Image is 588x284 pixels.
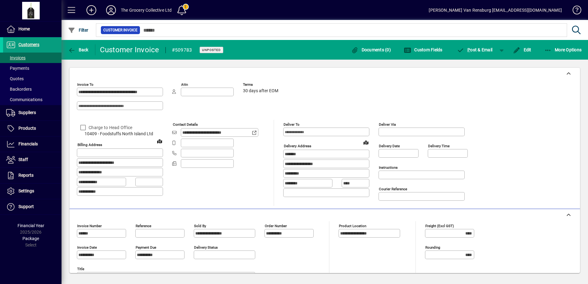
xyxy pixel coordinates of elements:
[18,204,34,209] span: Support
[379,144,400,148] mat-label: Delivery date
[3,53,62,63] a: Invoices
[568,1,580,21] a: Knowledge Base
[3,84,62,94] a: Backorders
[6,97,42,102] span: Communications
[22,236,39,241] span: Package
[77,82,93,87] mat-label: Invoice To
[18,188,34,193] span: Settings
[18,157,28,162] span: Staff
[194,245,218,250] mat-label: Delivery status
[136,224,151,228] mat-label: Reference
[454,44,496,55] button: Post & Email
[6,55,26,60] span: Invoices
[62,44,95,55] app-page-header-button: Back
[3,168,62,183] a: Reports
[18,26,30,31] span: Home
[103,27,137,33] span: Customer Invoice
[511,44,533,55] button: Edit
[428,144,450,148] mat-label: Delivery time
[3,105,62,120] a: Suppliers
[457,47,493,52] span: ost & Email
[543,44,583,55] button: More Options
[18,126,36,131] span: Products
[77,267,84,271] mat-label: Title
[243,89,278,93] span: 30 days after EOM
[136,245,156,250] mat-label: Payment due
[429,5,562,15] div: [PERSON_NAME] Van Rensburg [EMAIL_ADDRESS][DOMAIN_NAME]
[379,187,407,191] mat-label: Courier Reference
[18,110,36,115] span: Suppliers
[172,45,192,55] div: #509783
[6,76,24,81] span: Quotes
[68,28,89,33] span: Filter
[68,47,89,52] span: Back
[66,25,90,36] button: Filter
[18,141,38,146] span: Financials
[243,83,280,87] span: Terms
[3,22,62,37] a: Home
[6,66,29,71] span: Payments
[101,5,121,16] button: Profile
[425,224,454,228] mat-label: Freight (excl GST)
[18,173,34,178] span: Reports
[77,224,102,228] mat-label: Invoice number
[513,47,531,52] span: Edit
[3,199,62,215] a: Support
[425,245,440,250] mat-label: Rounding
[100,45,159,55] div: Customer Invoice
[404,47,443,52] span: Custom Fields
[361,137,371,147] a: View on map
[18,223,44,228] span: Financial Year
[379,122,396,127] mat-label: Deliver via
[194,224,206,228] mat-label: Sold by
[6,87,32,92] span: Backorders
[18,42,39,47] span: Customers
[181,82,188,87] mat-label: Attn
[284,122,300,127] mat-label: Deliver To
[3,63,62,73] a: Payments
[544,47,582,52] span: More Options
[3,94,62,105] a: Communications
[155,136,165,146] a: View on map
[3,152,62,168] a: Staff
[3,73,62,84] a: Quotes
[202,48,221,52] span: Unposted
[265,224,287,228] mat-label: Order number
[339,224,366,228] mat-label: Product location
[402,44,444,55] button: Custom Fields
[467,47,470,52] span: P
[379,165,398,170] mat-label: Instructions
[3,183,62,199] a: Settings
[3,121,62,136] a: Products
[3,136,62,152] a: Financials
[351,47,391,52] span: Documents (0)
[349,44,392,55] button: Documents (0)
[77,245,97,250] mat-label: Invoice date
[121,5,172,15] div: The Grocery Collective Ltd
[66,44,90,55] button: Back
[81,5,101,16] button: Add
[77,131,163,137] span: 10409 - Foodstuffs North Island Ltd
